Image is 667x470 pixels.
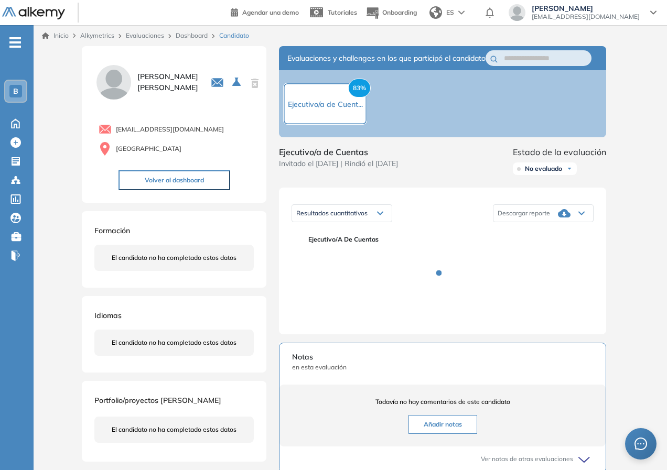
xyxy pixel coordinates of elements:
span: Portfolio/proyectos [PERSON_NAME] [94,396,221,405]
span: message [634,438,647,450]
span: Alkymetrics [80,31,114,39]
img: Ícono de flecha [566,166,573,172]
a: Agendar una demo [231,5,299,18]
span: No evaluado [525,165,562,173]
span: en esta evaluación [292,363,593,372]
span: El candidato no ha completado estos datos [112,253,236,263]
span: Evaluaciones y challenges en los que participó el candidato [287,53,486,64]
span: [GEOGRAPHIC_DATA] [116,144,181,154]
button: Onboarding [365,2,417,24]
span: Agendar una demo [242,8,299,16]
button: Seleccione la evaluación activa [228,73,247,92]
span: El candidato no ha completado estos datos [112,338,236,347]
span: Ejecutivo/a de Cuent... [288,100,363,109]
span: Tutoriales [328,8,357,16]
a: Dashboard [176,31,208,39]
span: [PERSON_NAME] [PERSON_NAME] [137,71,198,93]
span: Invitado el [DATE] | Rindió el [DATE] [279,158,398,169]
span: ES [446,8,454,17]
img: world [429,6,442,19]
span: Idiomas [94,311,122,320]
span: Todavía no hay comentarios de este candidato [292,397,593,407]
span: Onboarding [382,8,417,16]
span: [PERSON_NAME] [532,4,640,13]
span: Estado de la evaluación [513,146,606,158]
span: Candidato [219,31,249,40]
img: Logo [2,7,65,20]
button: Volver al dashboard [119,170,230,190]
a: Evaluaciones [126,31,164,39]
i: - [9,41,21,43]
span: Formación [94,226,130,235]
span: Ver notas de otras evaluaciones [481,454,573,464]
span: Resultados cuantitativos [296,209,368,217]
span: [EMAIL_ADDRESS][DOMAIN_NAME] [116,125,224,134]
a: Inicio [42,31,69,40]
button: Añadir notas [408,415,477,434]
img: PROFILE_MENU_LOGO_USER [94,63,133,102]
span: [EMAIL_ADDRESS][DOMAIN_NAME] [532,13,640,21]
span: 83% [348,79,371,97]
span: Ejecutivo/a de Cuentas [279,146,398,158]
img: arrow [458,10,465,15]
span: Descargar reporte [498,209,550,217]
span: Ejecutivo/a de Cuentas [308,235,585,244]
span: B [13,87,18,95]
span: Notas [292,352,593,363]
span: El candidato no ha completado estos datos [112,425,236,434]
